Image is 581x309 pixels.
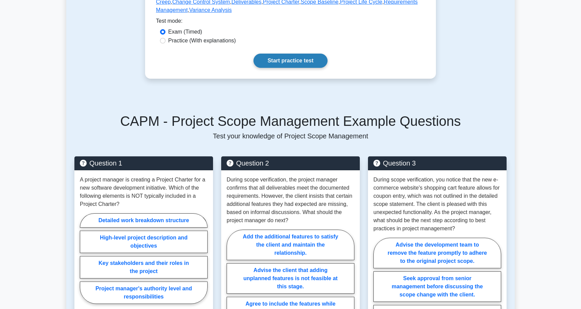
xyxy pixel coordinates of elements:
[373,159,501,167] h5: Question 3
[373,176,501,233] p: During scope verification, you notice that the new e-commerce website's shopping cart feature all...
[189,7,232,13] a: Variance Analysis
[168,28,202,36] label: Exam (Timed)
[80,213,208,228] label: Detailed work breakdown structure
[80,282,208,304] label: Project manager's authority level and responsibilities
[253,54,327,68] a: Start practice test
[227,230,354,260] label: Add the additional features to satisfy the client and maintain the relationship.
[227,159,354,167] h5: Question 2
[80,159,208,167] h5: Question 1
[74,132,507,140] p: Test your knowledge of Project Scope Management
[74,113,507,129] h5: CAPM - Project Scope Management Example Questions
[227,263,354,294] label: Advise the client that adding unplanned features is not feasible at this stage.
[373,271,501,302] label: Seek approval from senior management before discussing the scope change with the client.
[80,231,208,253] label: High-level project description and objectives
[80,256,208,278] label: Key stakeholders and their roles in the project
[80,176,208,208] p: A project manager is creating a Project Charter for a new software development initiative. Which ...
[227,176,354,225] p: During scope verification, the project manager confirms that all deliverables meet the documented...
[156,17,425,28] div: Test mode:
[373,238,501,268] label: Advise the development team to remove the feature promptly to adhere to the original project scope.
[168,37,236,45] label: Practice (With explanations)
